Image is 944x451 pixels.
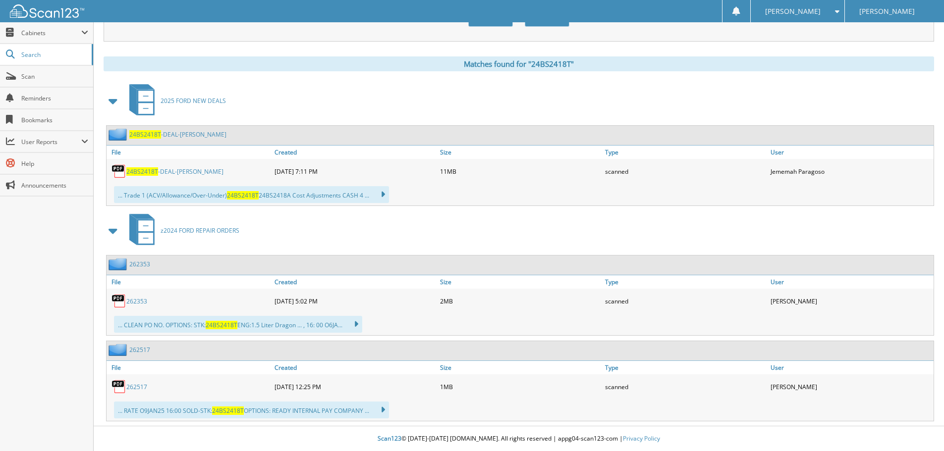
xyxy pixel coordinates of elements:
div: [PERSON_NAME] [768,291,934,311]
div: 2MB [438,291,603,311]
a: User [768,275,934,289]
span: 2025 FORD NEW DEALS [161,97,226,105]
a: User [768,361,934,374]
a: File [107,146,272,159]
div: [DATE] 12:25 PM [272,377,438,397]
img: PDF.png [111,379,126,394]
a: File [107,361,272,374]
a: Type [603,146,768,159]
div: ... RATE O9JAN25 16:00 SOLD-STK: OPTIONS: READY INTERNAL PAY COMPANY ... [114,401,389,418]
div: Jememah Paragoso [768,161,934,181]
img: folder2.png [109,258,129,270]
span: [PERSON_NAME] [765,8,821,14]
div: scanned [603,161,768,181]
span: 24BS2418T [129,130,161,139]
div: [PERSON_NAME] [768,377,934,397]
div: scanned [603,291,768,311]
a: Type [603,275,768,289]
span: Reminders [21,94,88,102]
a: Type [603,361,768,374]
img: folder2.png [109,344,129,356]
a: Size [438,275,603,289]
a: File [107,275,272,289]
span: Help [21,159,88,168]
div: scanned [603,377,768,397]
div: 1MB [438,377,603,397]
span: Scan [21,72,88,81]
a: 262517 [126,383,147,391]
span: 24BS2418T [227,191,259,200]
span: 24BS2418T [206,321,237,329]
span: Search [21,50,87,59]
a: Privacy Policy [623,434,660,443]
span: Bookmarks [21,116,88,124]
a: z2024 FORD REPAIR ORDERS [123,211,239,250]
span: Announcements [21,181,88,190]
span: Cabinets [21,29,81,37]
span: Scan123 [378,434,401,443]
a: Created [272,275,438,289]
a: Created [272,146,438,159]
div: 11MB [438,161,603,181]
span: [PERSON_NAME] [859,8,915,14]
a: Size [438,361,603,374]
img: PDF.png [111,294,126,308]
div: [DATE] 7:11 PM [272,161,438,181]
span: z2024 FORD REPAIR ORDERS [161,226,239,235]
div: Matches found for "24BS2418T" [104,56,934,71]
div: © [DATE]-[DATE] [DOMAIN_NAME]. All rights reserved | appg04-scan123-com | [94,427,944,451]
a: 262517 [129,346,150,354]
img: scan123-logo-white.svg [10,4,84,18]
a: 2025 FORD NEW DEALS [123,81,226,120]
a: 262353 [129,260,150,268]
div: [DATE] 5:02 PM [272,291,438,311]
iframe: Chat Widget [894,403,944,451]
a: User [768,146,934,159]
a: Size [438,146,603,159]
img: folder2.png [109,128,129,141]
span: 24BS2418T [126,167,158,176]
div: ... Trade 1 (ACV/Allowance/Over-Under) 24BS2418A Cost Adjustments CASH 4 ... [114,186,389,203]
span: 24BS2418T [212,406,244,415]
a: Created [272,361,438,374]
img: PDF.png [111,164,126,179]
div: ... CLEAN PO NO. OPTIONS: STK: ENG:1.5 Liter Dragon ... , 16: 00 O6JA... [114,316,362,333]
span: User Reports [21,138,81,146]
a: 24BS2418T-DEAL-[PERSON_NAME] [126,167,223,176]
a: 262353 [126,297,147,305]
a: 24BS2418T-DEAL-[PERSON_NAME] [129,130,226,139]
